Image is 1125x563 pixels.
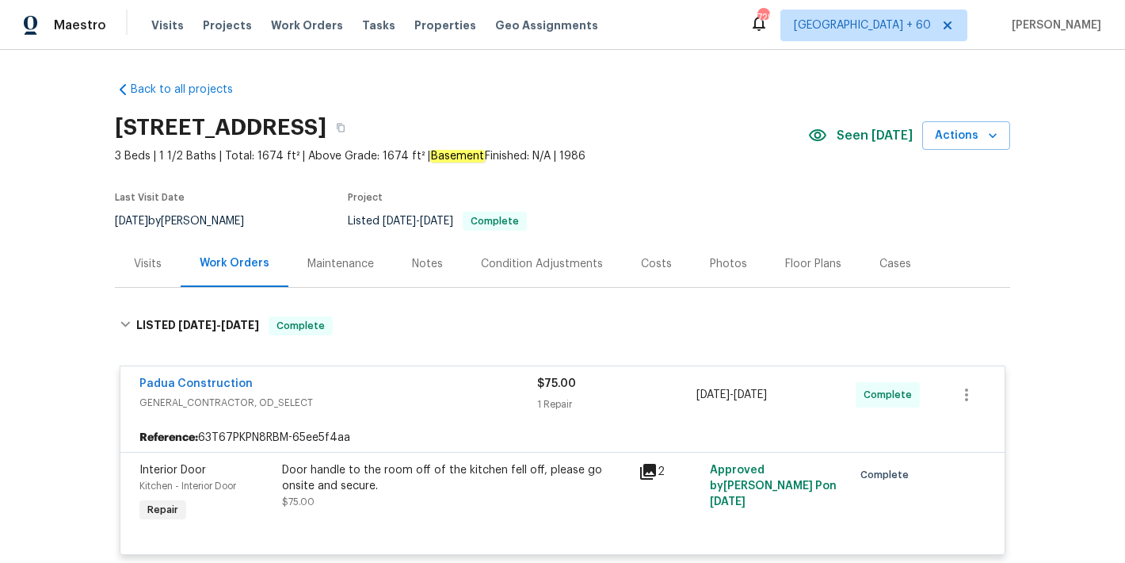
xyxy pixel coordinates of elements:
div: 729 [757,10,768,25]
span: Listed [348,216,527,227]
span: [DATE] [420,216,453,227]
span: Last Visit Date [115,193,185,202]
span: Complete [270,318,331,334]
h2: [STREET_ADDRESS] [115,120,326,136]
span: Properties [414,17,476,33]
h6: LISTED [136,316,259,335]
span: Visits [151,17,184,33]
div: Work Orders [200,255,269,271]
div: Cases [879,256,911,272]
div: 1 Repair [537,396,696,412]
button: Actions [922,121,1010,151]
span: Complete [860,467,915,483]
span: [PERSON_NAME] [1005,17,1101,33]
span: Seen [DATE] [837,128,913,144]
span: [DATE] [178,320,216,331]
span: Projects [203,17,252,33]
span: Actions [935,126,997,146]
span: Complete [864,387,918,403]
div: Costs [641,256,672,272]
span: GENERAL_CONTRACTOR, OD_SELECT [139,395,537,411]
span: [DATE] [115,216,148,227]
span: - [178,320,259,331]
div: Visits [134,256,162,272]
span: Tasks [362,20,395,31]
span: - [383,216,453,227]
span: [GEOGRAPHIC_DATA] + 60 [794,17,931,33]
span: Approved by [PERSON_NAME] P on [710,465,837,507]
span: Project [348,193,383,202]
span: Maestro [54,17,106,33]
a: Padua Construction [139,378,253,389]
div: LISTED [DATE]-[DATE]Complete [115,301,1010,351]
div: Floor Plans [785,256,841,272]
span: 3 Beds | 1 1/2 Baths | Total: 1674 ft² | Above Grade: 1674 ft² | Finished: N/A | 1986 [115,148,808,164]
span: Kitchen - Interior Door [139,481,236,491]
span: [DATE] [383,216,416,227]
span: Geo Assignments [495,17,598,33]
div: 2 [639,462,700,481]
span: $75.00 [282,497,315,507]
span: [DATE] [710,496,746,507]
div: by [PERSON_NAME] [115,212,263,231]
span: [DATE] [221,320,259,331]
span: $75.00 [537,378,576,389]
div: Door handle to the room off of the kitchen fell off, please go onsite and secure. [282,462,629,494]
a: Back to all projects [115,82,267,98]
span: - [696,387,767,403]
span: Work Orders [271,17,343,33]
div: 63T67PKPN8RBM-65ee5f4aa [120,423,1005,452]
div: Maintenance [307,256,374,272]
div: Condition Adjustments [481,256,603,272]
b: Reference: [139,430,198,446]
em: Basement [430,150,485,163]
div: Notes [412,256,443,272]
div: Photos [710,256,747,272]
span: [DATE] [734,389,767,400]
span: Complete [464,216,525,226]
span: Repair [141,502,185,518]
button: Copy Address [326,113,355,142]
span: [DATE] [696,389,730,400]
span: Interior Door [139,465,206,476]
